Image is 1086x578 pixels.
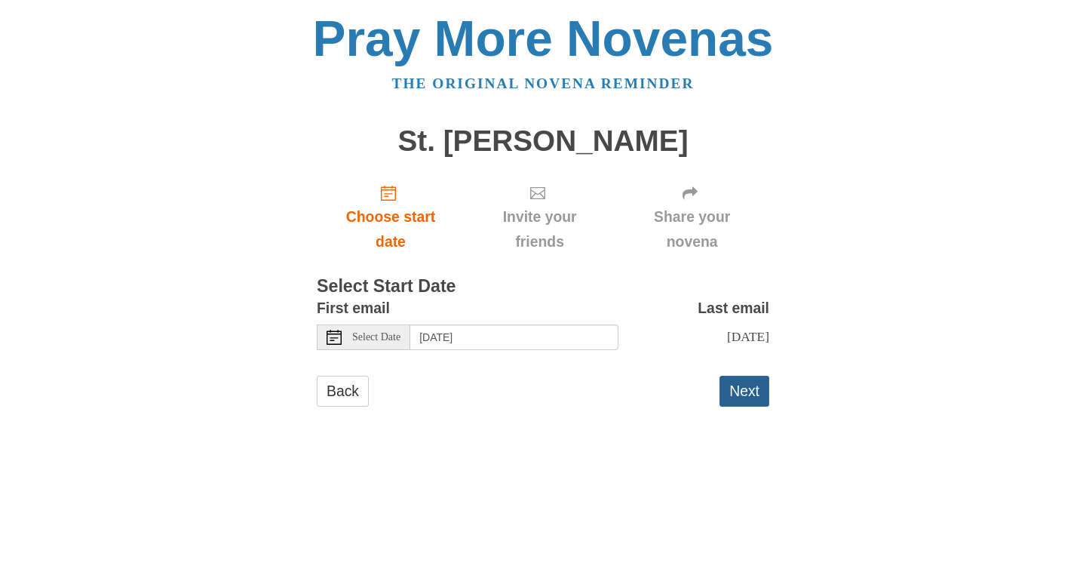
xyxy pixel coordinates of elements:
span: Select Date [352,332,400,343]
span: Share your novena [630,204,754,254]
h3: Select Start Date [317,277,769,297]
a: The original novena reminder [392,75,695,91]
div: Click "Next" to confirm your start date first. [615,172,769,262]
span: Invite your friends [480,204,600,254]
a: Pray More Novenas [313,11,774,66]
span: [DATE] [727,329,769,344]
button: Next [719,376,769,407]
label: First email [317,296,390,321]
a: Choose start date [317,172,465,262]
h1: St. [PERSON_NAME] [317,125,769,158]
label: Last email [698,296,769,321]
div: Click "Next" to confirm your start date first. [465,172,615,262]
a: Back [317,376,369,407]
span: Choose start date [332,204,449,254]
